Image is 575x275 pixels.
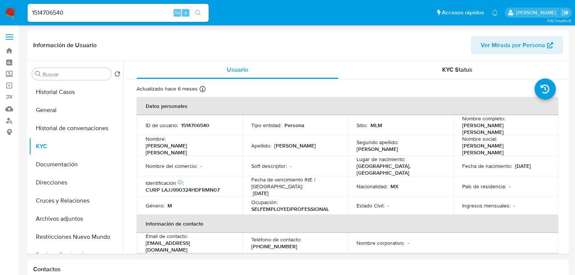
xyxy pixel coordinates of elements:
[137,253,558,271] th: Verificación y cumplimiento
[137,85,198,92] p: Actualizado hace 6 meses
[492,9,498,16] a: Notificaciones
[35,71,41,77] button: Buscar
[227,65,248,74] span: Usuario
[146,240,230,253] p: [EMAIL_ADDRESS][DOMAIN_NAME]
[28,8,209,18] input: Buscar usuario o caso...
[146,186,220,193] p: CURP LAJJ990324HDFRMN07
[442,65,472,74] span: KYC Status
[357,146,398,152] p: [PERSON_NAME]
[462,142,547,156] p: [PERSON_NAME] [PERSON_NAME]
[462,115,505,122] p: Nombre completo :
[33,41,97,49] h1: Información de Usuario
[174,9,180,16] span: Alt
[200,163,202,169] p: -
[357,122,367,129] p: Sitio :
[137,215,558,233] th: Información de contacto
[357,156,405,163] p: Lugar de nacimiento :
[514,202,515,209] p: -
[29,101,123,119] button: General
[29,119,123,137] button: Historial de conversaciones
[357,183,387,190] p: Nacionalidad :
[357,202,384,209] p: Estado Civil :
[184,9,187,16] span: s
[146,202,165,209] p: Género :
[29,174,123,192] button: Direcciones
[442,9,484,17] span: Accesos rápidos
[29,210,123,228] button: Archivos adjuntos
[114,71,120,79] button: Volver al orden por defecto
[29,137,123,155] button: KYC
[29,192,123,210] button: Cruces y Relaciones
[357,163,441,176] p: [GEOGRAPHIC_DATA], [GEOGRAPHIC_DATA]
[146,122,178,129] p: ID de usuario :
[387,202,389,209] p: -
[33,266,563,273] h1: Contactos
[146,180,184,186] p: Identificación :
[290,163,291,169] p: -
[251,206,329,212] p: SELFEMPLOYEDPROFESSIONAL
[462,122,547,135] p: [PERSON_NAME] [PERSON_NAME]
[407,240,409,246] p: -
[181,122,209,129] p: 1514706540
[29,246,123,264] button: Devices Geolocation
[190,8,206,18] button: search-icon
[251,176,339,190] p: Fecha de vencimiento INE / [GEOGRAPHIC_DATA] :
[168,202,172,209] p: M
[471,36,563,54] button: Ver Mirada por Persona
[251,122,281,129] p: Tipo entidad :
[146,233,188,240] p: Email de contacto :
[251,163,287,169] p: Soft descriptor :
[284,122,304,129] p: Persona
[516,9,559,16] p: erika.juarez@mercadolibre.com.mx
[137,97,558,115] th: Datos personales
[462,183,506,190] p: País de residencia :
[274,142,316,149] p: [PERSON_NAME]
[391,183,398,190] p: MX
[481,36,545,54] span: Ver Mirada por Persona
[251,243,297,250] p: [PHONE_NUMBER]
[253,190,269,197] p: [DATE]
[251,236,301,243] p: Teléfono de contacto :
[146,163,197,169] p: Nombre del comercio :
[561,9,569,17] a: Salir
[357,139,398,146] p: Segundo apellido :
[29,228,123,246] button: Restricciones Nuevo Mundo
[146,142,230,156] p: [PERSON_NAME] [PERSON_NAME]
[509,183,510,190] p: -
[29,155,123,174] button: Documentación
[251,142,271,149] p: Apellido :
[357,240,404,246] p: Nombre corporativo :
[146,135,166,142] p: Nombre :
[462,163,512,169] p: Fecha de nacimiento :
[43,71,108,78] input: Buscar
[251,199,278,206] p: Ocupación :
[371,122,382,129] p: MLM
[462,202,510,209] p: Ingresos mensuales :
[515,163,531,169] p: [DATE]
[29,83,123,101] button: Historial Casos
[462,135,497,142] p: Nombre social :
